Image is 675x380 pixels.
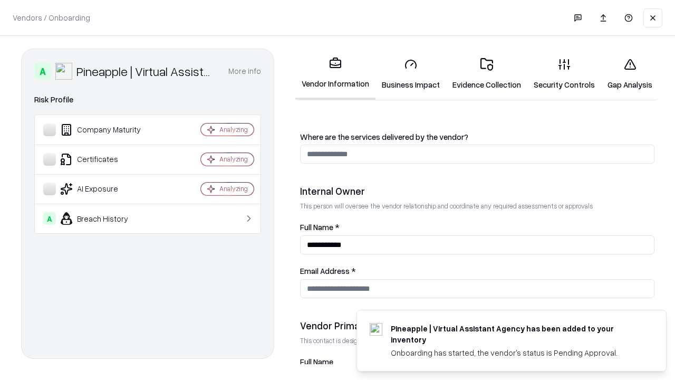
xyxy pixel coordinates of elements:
a: Security Controls [527,50,601,99]
div: A [34,63,51,80]
img: trypineapple.com [370,323,382,336]
div: Risk Profile [34,93,261,106]
div: Pineapple | Virtual Assistant Agency [76,63,216,80]
div: Pineapple | Virtual Assistant Agency has been added to your inventory [391,323,641,345]
label: Email Address * [300,267,654,275]
div: Analyzing [219,184,248,193]
div: Internal Owner [300,185,654,197]
div: Analyzing [219,125,248,134]
a: Evidence Collection [446,50,527,99]
div: Onboarding has started, the vendor's status is Pending Approval. [391,347,641,358]
label: Full Name * [300,223,654,231]
div: Breach History [43,212,169,225]
p: Vendors / Onboarding [13,12,90,23]
label: Full Name [300,358,654,366]
a: Business Impact [375,50,446,99]
div: A [43,212,56,225]
div: Vendor Primary Contact [300,319,654,332]
a: Vendor Information [295,49,375,100]
img: Pineapple | Virtual Assistant Agency [55,63,72,80]
p: This person will oversee the vendor relationship and coordinate any required assessments or appro... [300,202,654,211]
p: This contact is designated to receive the assessment request from Shift [300,336,654,345]
div: Company Maturity [43,123,169,136]
button: More info [228,62,261,81]
label: Where are the services delivered by the vendor? [300,133,654,141]
div: Analyzing [219,155,248,164]
div: AI Exposure [43,183,169,195]
div: Certificates [43,153,169,166]
a: Gap Analysis [601,50,659,99]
